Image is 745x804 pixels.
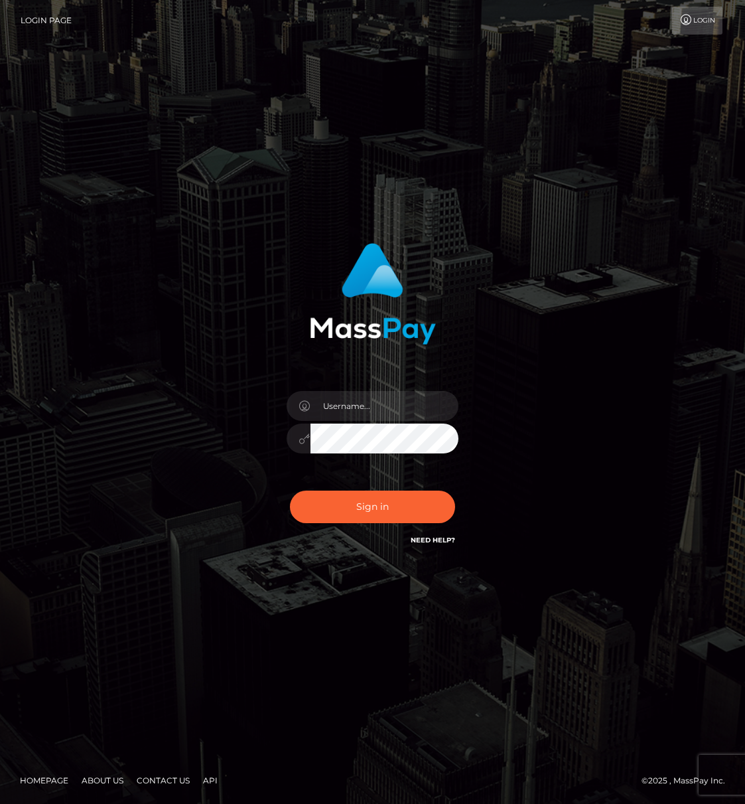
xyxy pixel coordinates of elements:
img: MassPay Login [310,243,436,345]
div: © 2025 , MassPay Inc. [642,773,735,788]
a: Homepage [15,770,74,791]
a: About Us [76,770,129,791]
input: Username... [310,391,459,421]
a: Contact Us [131,770,195,791]
a: API [198,770,223,791]
a: Login [672,7,722,35]
a: Need Help? [411,536,455,544]
button: Sign in [290,491,456,523]
a: Login Page [21,7,72,35]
